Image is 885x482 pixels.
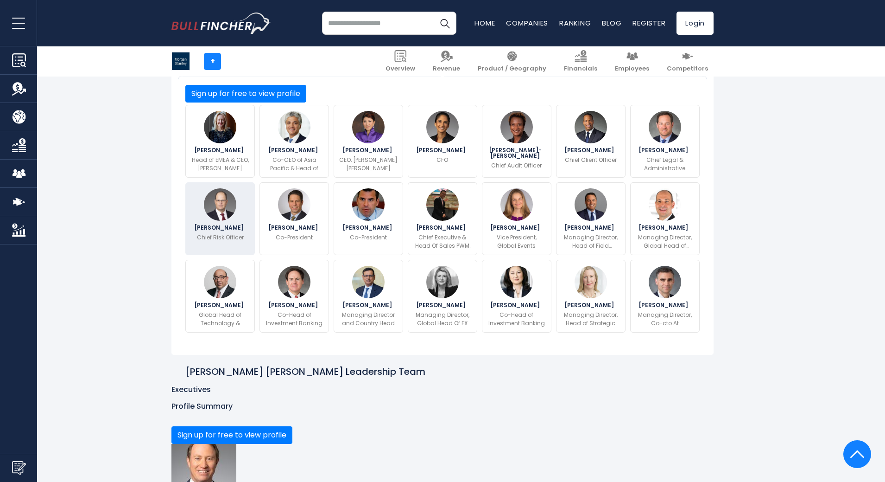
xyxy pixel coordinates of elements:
[500,111,533,143] img: Carol Greene-Vincent
[204,53,221,70] a: +
[259,182,329,255] a: Dan Simkowitz [PERSON_NAME] Co-President
[352,266,385,298] img: Arun Kohli
[556,182,626,255] a: Vincent Lumia [PERSON_NAME] Managing Director, Head of Field Management
[564,148,617,153] span: [PERSON_NAME]
[414,233,471,250] p: Chief Executive & Head Of Sales PWM SG
[416,225,468,231] span: [PERSON_NAME]
[478,65,546,73] span: Product / Geography
[276,233,313,242] p: Co-President
[339,311,398,328] p: Managing Director and Country Head for [GEOGRAPHIC_DATA]
[482,260,551,333] a: Susan Huang [PERSON_NAME] Co-Head of Investment Banking
[194,148,247,153] span: [PERSON_NAME]
[630,260,700,333] a: Michael Poser [PERSON_NAME] Managing Director, Co-cto At [PERSON_NAME] [PERSON_NAME]
[342,148,395,153] span: [PERSON_NAME]
[500,188,533,221] img: Britta Puschendorf
[185,85,306,103] button: Sign up for free to view profile
[609,46,655,77] a: Employees
[575,111,607,143] img: Mandell Crawley
[191,311,249,328] p: Global Head of Technology & Operations
[433,65,460,73] span: Revenue
[408,260,477,333] a: Claire Forster-Lee [PERSON_NAME] Managing Director, Global Head Of FX And Commodities Operations
[636,311,694,328] p: Managing Director, Co-cto At [PERSON_NAME] [PERSON_NAME]
[558,46,603,77] a: Financials
[414,311,471,328] p: Managing Director, Global Head Of FX And Commodities Operations
[259,105,329,178] a: Gokul Laroia [PERSON_NAME] Co-CEO of Asia Pacific & Head of Asia Equities
[426,188,459,221] img: Yee Yeong Wee
[562,311,619,328] p: Managing Director, Head of Strategic Client Management
[194,225,247,231] span: [PERSON_NAME]
[676,12,714,35] a: Login
[615,65,649,73] span: Employees
[204,188,236,221] img: Charles Smith
[408,105,477,178] a: Sharon Yeshaya [PERSON_NAME] CFO
[194,302,247,308] span: [PERSON_NAME]
[171,402,714,411] p: Profile Summary
[661,46,714,77] a: Competitors
[500,266,533,298] img: Susan Huang
[204,266,236,298] img: Michael A. Pizzi
[638,302,691,308] span: [PERSON_NAME]
[565,156,617,164] p: Chief Client Officer
[416,148,468,153] span: [PERSON_NAME]
[488,233,545,250] p: Vice President, Global Events
[490,302,543,308] span: [PERSON_NAME]
[474,18,495,28] a: Home
[490,225,543,231] span: [PERSON_NAME]
[342,302,395,308] span: [PERSON_NAME]
[268,225,321,231] span: [PERSON_NAME]
[638,225,691,231] span: [PERSON_NAME]
[171,385,714,395] p: Executives
[278,266,310,298] img: Mark Eichorn
[278,188,310,221] img: Dan Simkowitz
[380,46,421,77] a: Overview
[185,182,255,255] a: Charles Smith [PERSON_NAME] Chief Risk Officer
[488,148,545,159] span: [PERSON_NAME]-[PERSON_NAME]
[339,156,398,173] p: CEO, [PERSON_NAME] [PERSON_NAME] China & Co-CEO [PERSON_NAME] [PERSON_NAME] [GEOGRAPHIC_DATA]
[197,233,244,242] p: Chief Risk Officer
[268,302,321,308] span: [PERSON_NAME]
[562,233,619,250] p: Managing Director, Head of Field Management
[185,260,255,333] a: Michael A. Pizzi [PERSON_NAME] Global Head of Technology & Operations
[575,188,607,221] img: Vincent Lumia
[632,18,665,28] a: Register
[334,260,403,333] a: Arun Kohli [PERSON_NAME] Managing Director and Country Head for [GEOGRAPHIC_DATA]
[636,156,694,173] p: Chief Legal & Administrative Officer
[427,46,466,77] a: Revenue
[185,366,425,378] h2: [PERSON_NAME] [PERSON_NAME] Leadership Team
[482,105,551,178] a: Carol Greene-Vincent [PERSON_NAME]-[PERSON_NAME] Chief Audit Officer
[278,111,310,143] img: Gokul Laroia
[630,105,700,178] a: Eric Grossman [PERSON_NAME] Chief Legal & Administrative Officer
[334,182,403,255] a: Andy Saperstein [PERSON_NAME] Co-President
[171,426,292,444] button: Sign up for free to view profile
[436,156,448,164] p: CFO
[259,260,329,333] a: Mark Eichorn [PERSON_NAME] Co-Head of Investment Banking
[171,13,271,34] img: bullfincher logo
[491,161,542,170] p: Chief Audit Officer
[350,233,387,242] p: Co-President
[506,18,548,28] a: Companies
[416,302,468,308] span: [PERSON_NAME]
[667,65,708,73] span: Competitors
[564,225,617,231] span: [PERSON_NAME]
[352,111,385,143] img: Wei Christianson
[630,182,700,255] a: Evan Damast [PERSON_NAME] Managing Director, Global Head of Equity & Fixed Income Syndicate, Glob...
[334,105,403,178] a: Wei Christianson [PERSON_NAME] CEO, [PERSON_NAME] [PERSON_NAME] China & Co-CEO [PERSON_NAME] [PER...
[649,188,681,221] img: Evan Damast
[575,266,607,298] img: Elizabeth Dennis
[649,111,681,143] img: Eric Grossman
[352,188,385,221] img: Andy Saperstein
[564,302,617,308] span: [PERSON_NAME]
[408,182,477,255] a: Yee Yeong Wee [PERSON_NAME] Chief Executive & Head Of Sales PWM SG
[556,260,626,333] a: Elizabeth Dennis [PERSON_NAME] Managing Director, Head of Strategic Client Management
[268,148,321,153] span: [PERSON_NAME]
[185,105,255,178] a: Clare Woodman [PERSON_NAME] Head of EMEA & CEO, [PERSON_NAME] [PERSON_NAME] & Co. International Plc
[191,156,249,173] p: Head of EMEA & CEO, [PERSON_NAME] [PERSON_NAME] & Co. International Plc
[342,225,395,231] span: [PERSON_NAME]
[265,311,323,328] p: Co-Head of Investment Banking
[204,111,236,143] img: Clare Woodman
[602,18,621,28] a: Blog
[426,111,459,143] img: Sharon Yeshaya
[172,52,190,70] img: MS logo
[559,18,591,28] a: Ranking
[564,65,597,73] span: Financials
